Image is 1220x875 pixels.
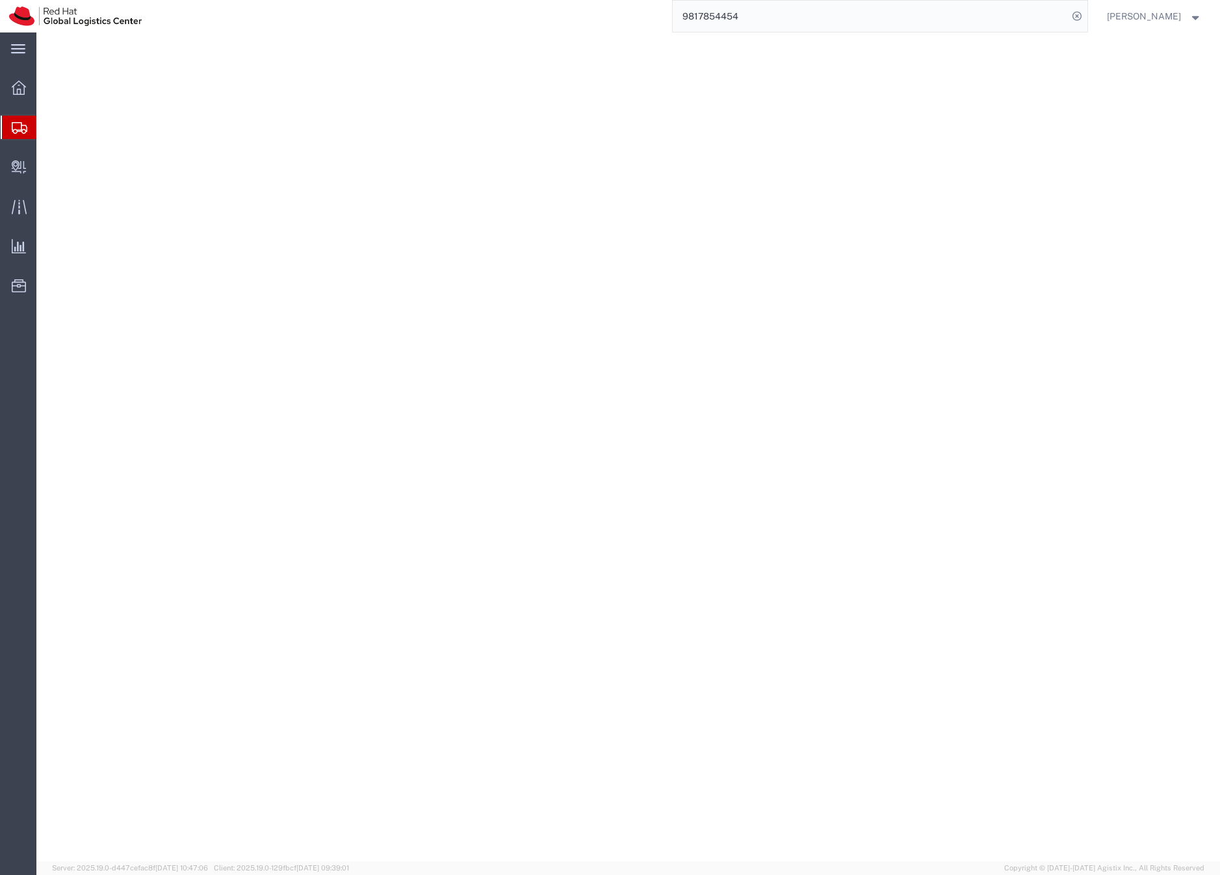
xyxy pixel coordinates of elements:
span: Client: 2025.19.0-129fbcf [214,864,349,872]
span: Sona Mala [1107,9,1181,23]
button: [PERSON_NAME] [1106,8,1202,24]
iframe: FS Legacy Container [36,32,1220,861]
span: [DATE] 09:39:01 [296,864,349,872]
span: [DATE] 10:47:06 [155,864,208,872]
img: logo [9,6,142,26]
span: Copyright © [DATE]-[DATE] Agistix Inc., All Rights Reserved [1004,863,1204,874]
span: Server: 2025.19.0-d447cefac8f [52,864,208,872]
input: Search for shipment number, reference number [673,1,1068,32]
